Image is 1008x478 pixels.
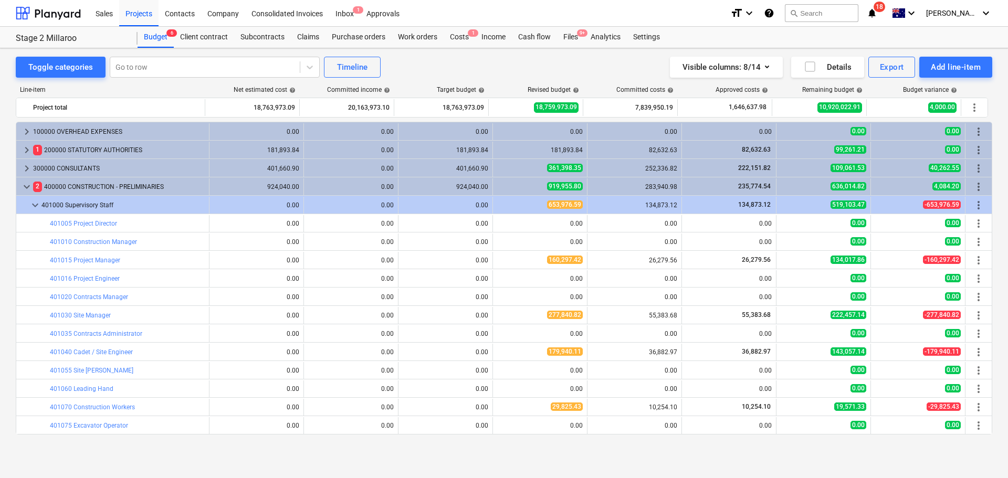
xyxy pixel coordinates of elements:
[802,86,863,93] div: Remaining budget
[138,27,174,48] div: Budget
[497,385,583,392] div: 0.00
[584,27,627,48] a: Analytics
[497,367,583,374] div: 0.00
[587,99,673,116] div: 7,839,950.19
[972,401,985,413] span: More actions
[547,182,583,190] span: 919,955.80
[512,27,557,48] div: Cash flow
[686,220,772,227] div: 0.00
[716,86,768,93] div: Approved costs
[50,348,133,356] a: 401040 Cadet / Site Engineer
[665,87,674,93] span: help
[571,87,579,93] span: help
[214,146,299,154] div: 181,893.84
[50,293,128,301] a: 401020 Contracts Manager
[214,275,299,282] div: 0.00
[287,87,296,93] span: help
[497,293,583,301] div: 0.00
[20,144,33,156] span: keyboard_arrow_right
[972,291,985,303] span: More actions
[403,385,488,392] div: 0.00
[33,123,205,140] div: 100000 OVERHEAD EXPENSES
[972,327,985,340] span: More actions
[932,182,961,190] span: 4,084.20
[592,422,677,429] div: 0.00
[834,402,866,411] span: 19,571.33
[214,312,299,319] div: 0.00
[444,27,475,48] a: Costs1
[627,27,666,48] a: Settings
[50,330,142,337] a: 401035 Contracts Administrator
[392,27,444,48] a: Work orders
[592,403,677,411] div: 10,254.10
[325,27,392,48] a: Purchase orders
[174,27,234,48] a: Client contract
[850,219,866,227] span: 0.00
[403,275,488,282] div: 0.00
[468,29,478,37] span: 1
[804,60,852,74] div: Details
[945,145,961,154] span: 0.00
[927,402,961,411] span: -29,825.43
[403,146,488,154] div: 181,893.84
[737,164,772,172] span: 222,151.82
[308,165,394,172] div: 0.00
[737,183,772,190] span: 235,774.54
[403,293,488,301] div: 0.00
[33,99,201,116] div: Project total
[972,162,985,175] span: More actions
[209,99,295,116] div: 18,763,973.09
[308,220,394,227] div: 0.00
[730,7,743,19] i: format_size
[923,311,961,319] span: -277,840.82
[16,57,106,78] button: Toggle categories
[945,127,961,135] span: 0.00
[403,165,488,172] div: 401,660.90
[850,237,866,246] span: 0.00
[972,309,985,322] span: More actions
[557,27,584,48] div: Files
[382,87,390,93] span: help
[592,348,677,356] div: 36,882.97
[945,292,961,301] span: 0.00
[547,164,583,172] span: 361,398.35
[497,330,583,337] div: 0.00
[972,125,985,138] span: More actions
[880,60,904,74] div: Export
[592,330,677,337] div: 0.00
[214,403,299,411] div: 0.00
[497,422,583,429] div: 0.00
[50,257,120,264] a: 401015 Project Manager
[831,164,866,172] span: 109,061.53
[972,254,985,267] span: More actions
[874,2,885,12] span: 18
[923,347,961,356] span: -179,940.11
[20,180,33,193] span: keyboard_arrow_down
[850,421,866,429] span: 0.00
[743,7,755,19] i: keyboard_arrow_down
[547,256,583,264] span: 160,297.42
[50,238,137,246] a: 401010 Construction Manager
[308,293,394,301] div: 0.00
[968,101,981,114] span: More actions
[972,383,985,395] span: More actions
[831,256,866,264] span: 134,017.86
[308,367,394,374] div: 0.00
[850,274,866,282] span: 0.00
[850,329,866,337] span: 0.00
[308,238,394,246] div: 0.00
[834,145,866,154] span: 99,261.21
[972,419,985,432] span: More actions
[214,165,299,172] div: 401,660.90
[926,9,979,17] span: [PERSON_NAME]
[737,201,772,208] span: 134,873.12
[234,27,291,48] a: Subcontracts
[945,237,961,246] span: 0.00
[308,275,394,282] div: 0.00
[214,293,299,301] div: 0.00
[592,220,677,227] div: 0.00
